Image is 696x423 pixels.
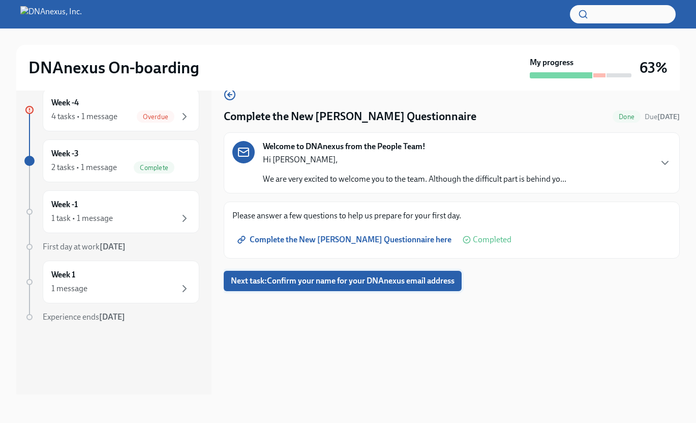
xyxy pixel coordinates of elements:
span: Done [613,113,641,121]
strong: My progress [530,57,573,68]
div: 1 message [51,283,87,294]
span: Overdue [137,113,174,121]
strong: [DATE] [99,312,125,322]
span: Complete the New [PERSON_NAME] Questionnaire here [239,235,451,245]
a: First day at work[DATE] [24,241,199,252]
a: Week -32 tasks • 1 messageComplete [24,139,199,182]
span: Due [645,112,680,121]
p: Please answer a few questions to help us prepare for your first day. [232,210,671,221]
h6: Week -3 [51,148,79,159]
a: Complete the New [PERSON_NAME] Questionnaire here [232,230,459,250]
h2: DNAnexus On-boarding [28,58,199,78]
span: Complete [134,164,174,172]
img: DNAnexus, Inc. [20,6,82,22]
a: Week -44 tasks • 1 messageOverdue [24,89,199,131]
span: September 6th, 2025 11:00 [645,112,680,122]
span: Next task : Confirm your name for your DNAnexus email address [231,276,455,286]
div: 1 task • 1 message [51,213,113,224]
span: Completed [473,236,511,244]
h4: Complete the New [PERSON_NAME] Questionnaire [224,109,476,124]
p: We are very excited to welcome you to the team. Although the difficult part is behind yo... [263,174,566,185]
h6: Week -1 [51,199,78,210]
span: Experience ends [43,312,125,322]
a: Week 11 message [24,261,199,303]
div: 4 tasks • 1 message [51,111,117,122]
strong: [DATE] [100,242,126,251]
h3: 63% [640,59,668,77]
h6: Week -4 [51,97,79,108]
a: Week -11 task • 1 message [24,190,199,233]
button: Next task:Confirm your name for your DNAnexus email address [224,271,462,291]
strong: Welcome to DNAnexus from the People Team! [263,141,426,152]
strong: [DATE] [657,112,680,121]
h6: Week 1 [51,269,75,280]
div: 2 tasks • 1 message [51,162,117,173]
p: Hi [PERSON_NAME], [263,154,566,165]
span: First day at work [43,242,126,251]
